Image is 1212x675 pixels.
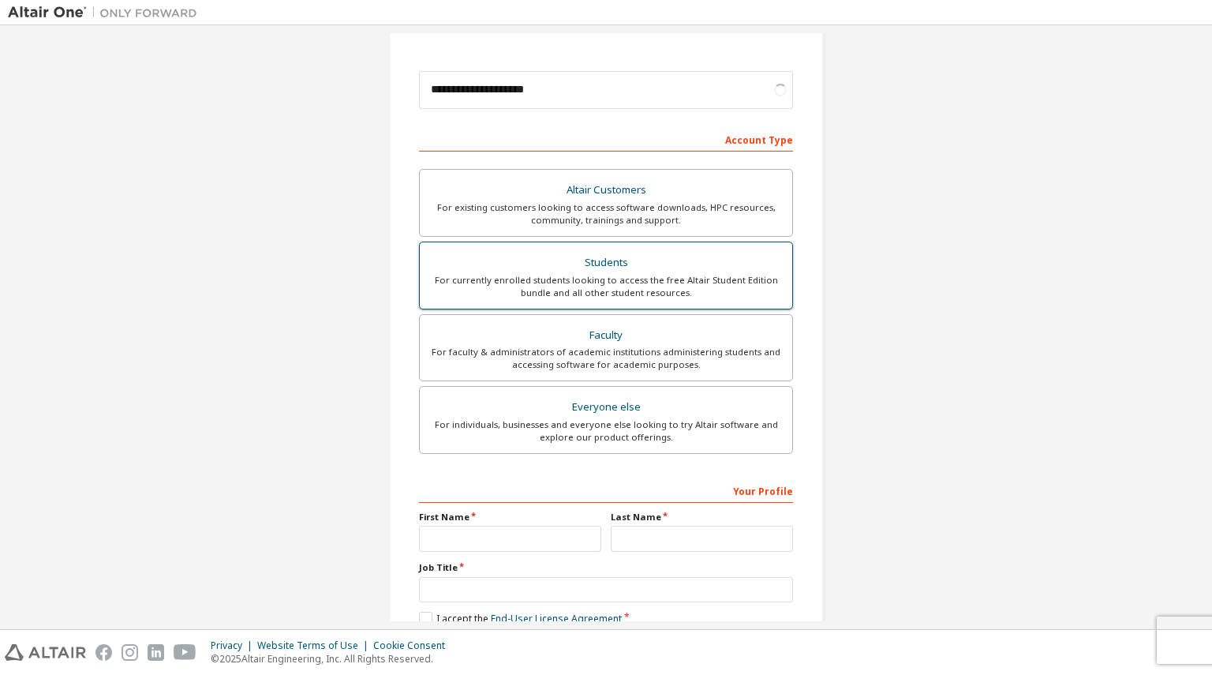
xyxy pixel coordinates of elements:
img: altair_logo.svg [5,644,86,661]
img: youtube.svg [174,644,196,661]
div: For existing customers looking to access software downloads, HPC resources, community, trainings ... [429,201,783,227]
a: End-User License Agreement [491,612,622,625]
label: First Name [419,511,601,523]
p: © 2025 Altair Engineering, Inc. All Rights Reserved. [211,652,454,666]
label: Job Title [419,561,793,574]
div: Privacy [211,639,257,652]
div: Website Terms of Use [257,639,373,652]
div: Everyone else [429,396,783,418]
div: For individuals, businesses and everyone else looking to try Altair software and explore our prod... [429,418,783,444]
img: facebook.svg [95,644,112,661]
div: Altair Customers [429,179,783,201]
div: Your Profile [419,478,793,503]
div: Faculty [429,324,783,347]
label: Last Name [611,511,793,523]
div: For faculty & administrators of academic institutions administering students and accessing softwa... [429,346,783,371]
img: linkedin.svg [148,644,164,661]
div: Students [429,252,783,274]
div: Cookie Consent [373,639,454,652]
img: instagram.svg [122,644,138,661]
img: Altair One [8,5,205,21]
div: For currently enrolled students looking to access the free Altair Student Edition bundle and all ... [429,274,783,299]
div: Account Type [419,126,793,152]
label: I accept the [419,612,622,625]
